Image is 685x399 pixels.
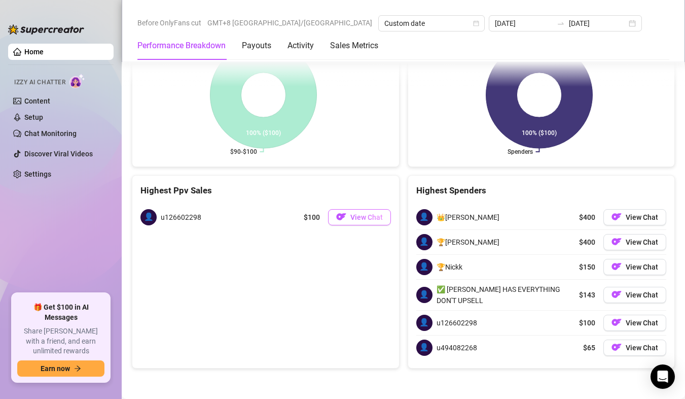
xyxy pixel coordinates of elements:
[69,74,85,88] img: AI Chatter
[140,209,157,225] span: 👤
[437,284,575,306] span: ✅ [PERSON_NAME] HAS EVERYTHING DON'T UPSELL
[557,19,565,27] span: to
[24,48,44,56] a: Home
[336,212,346,222] img: OF
[330,40,378,52] div: Sales Metrics
[137,40,226,52] div: Performance Breakdown
[74,365,81,372] span: arrow-right
[603,287,666,303] button: OFView Chat
[24,150,93,158] a: Discover Viral Videos
[242,40,271,52] div: Payouts
[473,20,479,26] span: calendar
[437,237,499,248] span: 🏆[PERSON_NAME]
[17,303,104,322] span: 🎁 Get $100 in AI Messages
[611,237,622,247] img: OF
[651,364,675,389] div: Open Intercom Messenger
[416,209,432,225] span: 👤
[8,24,84,35] img: logo-BBDzfeDw.svg
[416,340,432,356] span: 👤
[437,342,477,353] span: u494082268
[626,238,658,246] span: View Chat
[495,18,553,29] input: Start date
[137,15,201,30] span: Before OnlyFans cut
[24,129,77,138] a: Chat Monitoring
[416,184,667,197] div: Highest Spenders
[603,234,666,250] button: OFView Chat
[416,259,432,275] span: 👤
[24,113,43,121] a: Setup
[579,317,595,328] span: $100
[583,342,595,353] span: $65
[603,315,666,331] button: OFView Chat
[603,209,666,225] button: OFView Chat
[161,212,201,223] span: u126602298
[579,261,595,273] span: $150
[14,78,65,87] span: Izzy AI Chatter
[611,261,622,272] img: OF
[41,364,70,373] span: Earn now
[611,317,622,327] img: OF
[579,212,595,223] span: $400
[416,234,432,250] span: 👤
[557,19,565,27] span: swap-right
[416,315,432,331] span: 👤
[626,291,658,299] span: View Chat
[579,289,595,301] span: $143
[384,16,479,31] span: Custom date
[437,212,499,223] span: 👑[PERSON_NAME]
[603,259,666,275] button: OFView Chat
[350,213,383,221] span: View Chat
[611,212,622,222] img: OF
[416,287,432,303] span: 👤
[626,263,658,271] span: View Chat
[603,340,666,356] button: OFView Chat
[437,317,477,328] span: u126602298
[140,184,391,197] div: Highest Ppv Sales
[437,261,462,273] span: 🏆Nickk
[24,97,50,105] a: Content
[328,209,391,225] button: OFView Chat
[207,15,372,30] span: GMT+8 [GEOGRAPHIC_DATA]/[GEOGRAPHIC_DATA]
[287,40,314,52] div: Activity
[24,170,51,178] a: Settings
[507,148,532,155] text: Spenders
[611,289,622,300] img: OF
[17,360,104,377] button: Earn nowarrow-right
[626,319,658,327] span: View Chat
[304,212,320,223] span: $100
[626,344,658,352] span: View Chat
[569,18,627,29] input: End date
[579,237,595,248] span: $400
[611,342,622,352] img: OF
[230,148,257,155] text: $90-$100
[626,213,658,221] span: View Chat
[17,326,104,356] span: Share [PERSON_NAME] with a friend, and earn unlimited rewards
